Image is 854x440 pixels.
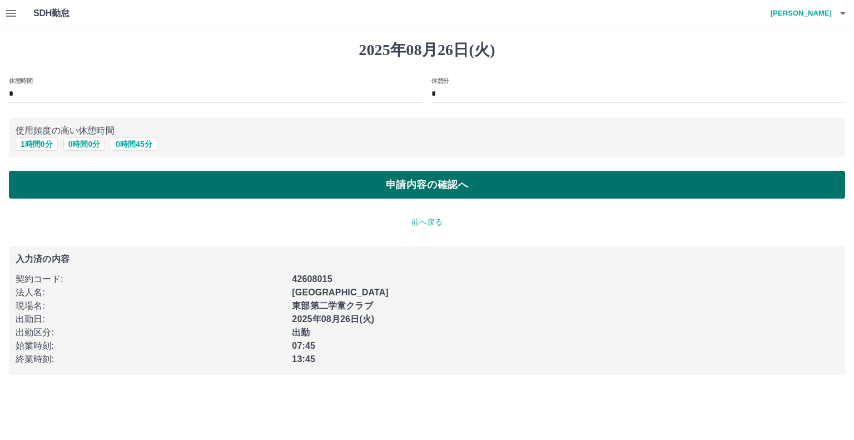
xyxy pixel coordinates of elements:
h1: 2025年08月26日(火) [9,41,845,60]
b: 42608015 [292,274,332,284]
p: 出勤区分 : [16,326,285,339]
button: 0時間0分 [63,137,106,151]
p: 契約コード : [16,273,285,286]
b: [GEOGRAPHIC_DATA] [292,288,389,297]
p: 終業時刻 : [16,353,285,366]
label: 休憩時間 [9,76,32,85]
p: 現場名 : [16,299,285,313]
p: 法人名 : [16,286,285,299]
button: 1時間0分 [16,137,58,151]
button: 申請内容の確認へ [9,171,845,199]
p: 入力済の内容 [16,255,838,264]
button: 0時間45分 [111,137,157,151]
b: 東部第二学童クラブ [292,301,373,310]
p: 出勤日 : [16,313,285,326]
p: 使用頻度の高い休憩時間 [16,124,838,137]
p: 前へ戻る [9,216,845,228]
b: 13:45 [292,354,315,364]
b: 2025年08月26日(火) [292,314,374,324]
label: 休憩分 [431,76,449,85]
b: 07:45 [292,341,315,350]
p: 始業時刻 : [16,339,285,353]
b: 出勤 [292,328,310,337]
